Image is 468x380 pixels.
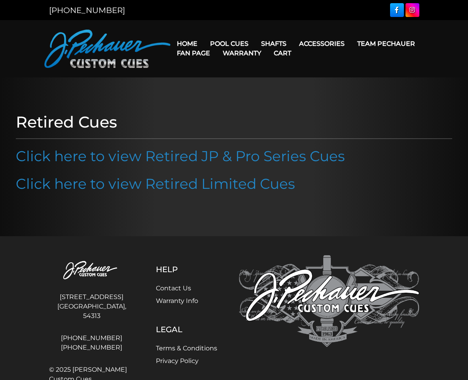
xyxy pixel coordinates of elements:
a: Warranty Info [156,297,198,305]
address: [STREET_ADDRESS] [GEOGRAPHIC_DATA], 54313 [49,289,135,324]
a: Pool Cues [204,34,255,54]
a: Home [171,34,204,54]
a: Team Pechauer [351,34,421,54]
a: Terms & Conditions [156,344,217,352]
h1: Retired Cues [16,113,452,132]
a: [PHONE_NUMBER] [49,6,125,15]
a: Click here to view Retired Limited Cues [16,175,295,192]
a: Contact Us [156,284,191,292]
h5: Legal [156,325,217,334]
a: Cart [267,43,297,63]
a: [PHONE_NUMBER] [49,343,135,352]
a: [PHONE_NUMBER] [49,333,135,343]
a: Privacy Policy [156,357,199,365]
a: Click here to view Retired JP & Pro Series Cues [16,147,345,165]
img: Pechauer Custom Cues [49,255,135,286]
img: Pechauer Custom Cues [239,255,419,347]
a: Shafts [255,34,293,54]
img: Pechauer Custom Cues [44,30,171,68]
a: Fan Page [171,43,216,63]
h5: Help [156,265,217,274]
a: Warranty [216,43,267,63]
a: Accessories [293,34,351,54]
